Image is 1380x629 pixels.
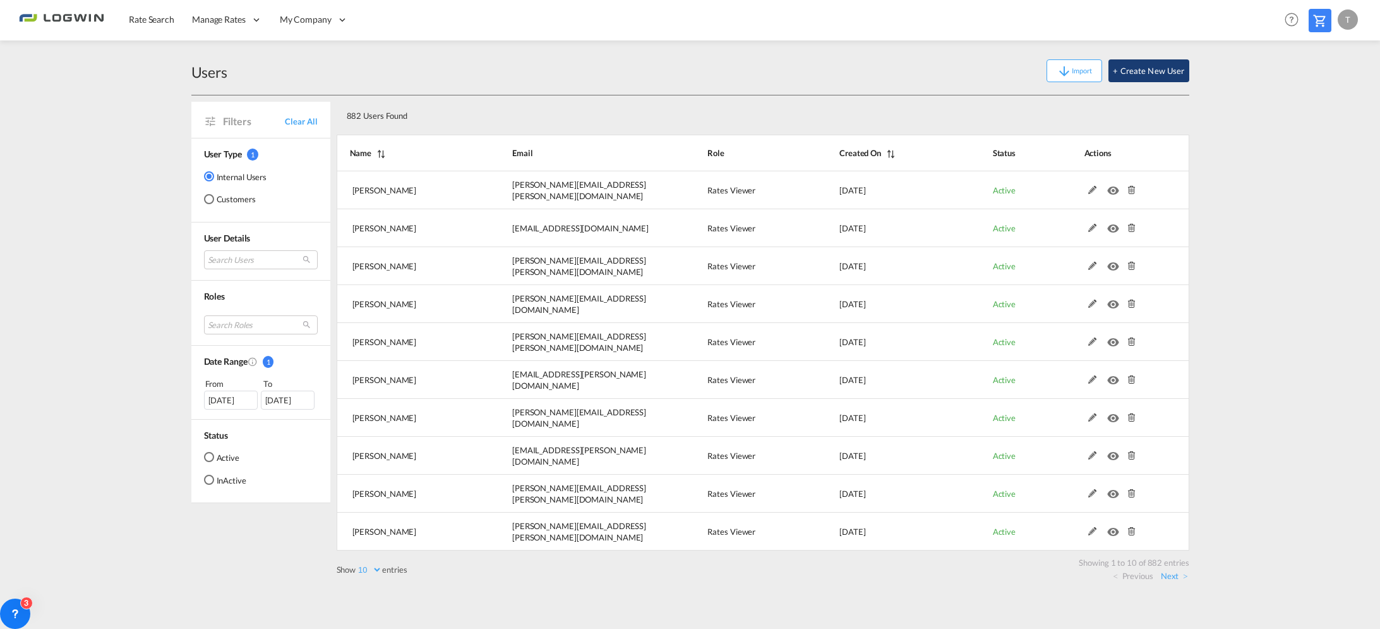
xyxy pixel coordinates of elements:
[1338,9,1358,30] div: T
[707,337,755,347] span: Rates Viewer
[707,223,755,233] span: Rates Viewer
[839,299,865,309] span: [DATE]
[204,193,267,205] md-radio-button: Customers
[993,337,1016,347] span: Active
[1161,570,1188,582] a: Next
[676,285,808,323] td: Rates Viewer
[1107,524,1124,533] md-icon: icon-eye
[337,564,407,575] label: Show entries
[1281,9,1302,30] span: Help
[808,475,961,513] td: 2025-08-29
[481,475,676,513] td: jaroslaw.bankowski@logwin-logistics.com
[337,323,481,361] td: Ralf Schneider
[129,14,174,25] span: Rate Search
[261,391,315,410] div: [DATE]
[337,513,481,551] td: Rutuja Gore
[808,171,961,209] td: 2025-09-02
[512,331,646,353] span: [PERSON_NAME][EMAIL_ADDRESS][PERSON_NAME][DOMAIN_NAME]
[337,399,481,437] td: Anita Gupta
[808,285,961,323] td: 2025-09-01
[993,261,1016,271] span: Active
[676,247,808,285] td: Rates Viewer
[808,135,961,171] th: Created On
[191,62,228,82] div: Users
[481,513,676,551] td: rutuja.gore@logwin-logistics.com
[204,430,228,441] span: Status
[481,247,676,285] td: david.polomcak@logwin-logistics.com
[481,323,676,361] td: ralf.schneider@logwin-logistics.com
[808,361,961,399] td: 2025-08-29
[676,361,808,399] td: Rates Viewer
[337,135,481,171] th: Name
[204,377,318,409] span: From To [DATE][DATE]
[1107,183,1124,192] md-icon: icon-eye
[481,285,676,323] td: karolina.simova@logwin-logistics.com
[676,323,808,361] td: Rates Viewer
[352,413,417,423] span: [PERSON_NAME]
[352,489,417,499] span: [PERSON_NAME]
[285,116,317,127] span: Clear All
[192,13,246,26] span: Manage Rates
[1107,486,1124,495] md-icon: icon-eye
[352,451,417,461] span: [PERSON_NAME]
[352,337,417,347] span: [PERSON_NAME]
[223,114,285,128] span: Filters
[512,483,646,504] span: [PERSON_NAME][EMAIL_ADDRESS][PERSON_NAME][DOMAIN_NAME]
[512,255,646,277] span: [PERSON_NAME][EMAIL_ADDRESS][PERSON_NAME][DOMAIN_NAME]
[1107,296,1124,305] md-icon: icon-eye
[337,475,481,513] td: Jaroslaw Bankowski
[512,407,646,429] span: [PERSON_NAME][EMAIL_ADDRESS][DOMAIN_NAME]
[512,223,649,233] span: [EMAIL_ADDRESS][DOMAIN_NAME]
[342,101,1100,126] div: 882 Users Found
[204,170,267,183] md-radio-button: Internal Users
[839,527,865,537] span: [DATE]
[481,399,676,437] td: anita.gupta@logwin-logistics.com
[248,357,258,367] md-icon: Created On
[676,135,808,171] th: Role
[808,399,961,437] td: 2025-08-29
[993,185,1016,195] span: Active
[839,185,865,195] span: [DATE]
[961,135,1053,171] th: Status
[993,299,1016,309] span: Active
[839,451,865,461] span: [DATE]
[352,375,417,385] span: [PERSON_NAME]
[356,565,382,575] select: Showentries
[993,223,1016,233] span: Active
[993,527,1016,537] span: Active
[337,247,481,285] td: David Polomcak
[676,171,808,209] td: Rates Viewer
[204,149,242,159] span: User Type
[839,489,865,499] span: [DATE]
[352,527,417,537] span: [PERSON_NAME]
[512,521,646,542] span: [PERSON_NAME][EMAIL_ADDRESS][PERSON_NAME][DOMAIN_NAME]
[839,375,865,385] span: [DATE]
[707,261,755,271] span: Rates Viewer
[1107,259,1124,267] md-icon: icon-eye
[676,437,808,475] td: Rates Viewer
[707,185,755,195] span: Rates Viewer
[707,299,755,309] span: Rates Viewer
[352,185,417,195] span: [PERSON_NAME]
[707,527,755,537] span: Rates Viewer
[839,223,865,233] span: [DATE]
[808,513,961,551] td: 2025-08-29
[481,437,676,475] td: aarti.khanchandani@logwin-logistics.com
[337,437,481,475] td: Khanchandani Aarti
[280,13,332,26] span: My Company
[512,369,646,391] span: [EMAIL_ADDRESS][PERSON_NAME][DOMAIN_NAME]
[1053,135,1189,171] th: Actions
[19,6,104,34] img: bc73a0e0d8c111efacd525e4c8ad7d32.png
[512,293,646,315] span: [PERSON_NAME][EMAIL_ADDRESS][DOMAIN_NAME]
[993,375,1016,385] span: Active
[343,551,1189,568] div: Showing 1 to 10 of 882 entries
[1281,9,1309,32] div: Help
[839,413,865,423] span: [DATE]
[337,209,481,247] td: Tasneem Arbi
[1057,64,1072,79] md-icon: icon-arrow-down
[1108,59,1189,82] button: + Create New User
[808,437,961,475] td: 2025-08-29
[993,451,1016,461] span: Active
[1107,372,1124,381] md-icon: icon-eye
